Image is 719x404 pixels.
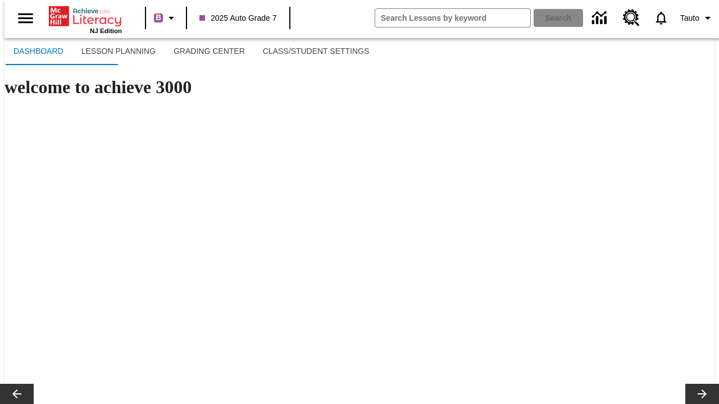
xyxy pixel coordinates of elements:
button: Profile/Settings [676,8,719,28]
div: SubNavbar [4,38,378,65]
button: Boost Class color is purple. Change class color [149,8,183,28]
div: Home [49,4,122,34]
span: Tauto [680,12,699,24]
button: Lesson Planning [72,38,165,65]
input: search field [375,9,530,27]
button: Grading Center [165,38,254,65]
a: Resource Center, Will open in new tab [616,3,647,33]
button: Open side menu [9,2,42,35]
a: Data Center [585,3,616,34]
span: 2025 Auto Grade 7 [199,12,277,24]
button: Dashboard [4,38,72,65]
span: B [156,11,161,25]
button: Class/Student Settings [254,38,379,65]
button: Lesson carousel, Next [685,384,719,404]
span: NJ Edition [90,27,122,34]
div: SubNavbar [4,38,715,65]
h1: welcome to achieve 3000 [4,77,715,98]
a: Notifications [647,3,676,33]
a: Home [49,5,122,27]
